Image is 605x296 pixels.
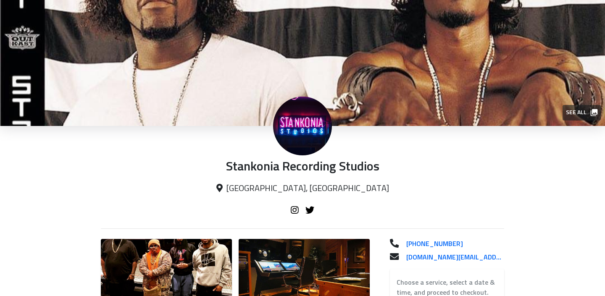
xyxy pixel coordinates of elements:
[566,107,597,118] span: See all
[101,183,504,194] p: [GEOGRAPHIC_DATA], [GEOGRAPHIC_DATA]
[400,252,504,262] a: [DOMAIN_NAME][EMAIL_ADDRESS][DOMAIN_NAME]
[273,97,332,155] img: Stankonia Recording Studios
[101,160,504,175] p: Stankonia Recording Studios
[563,105,601,120] button: See all
[400,239,504,249] a: [PHONE_NUMBER]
